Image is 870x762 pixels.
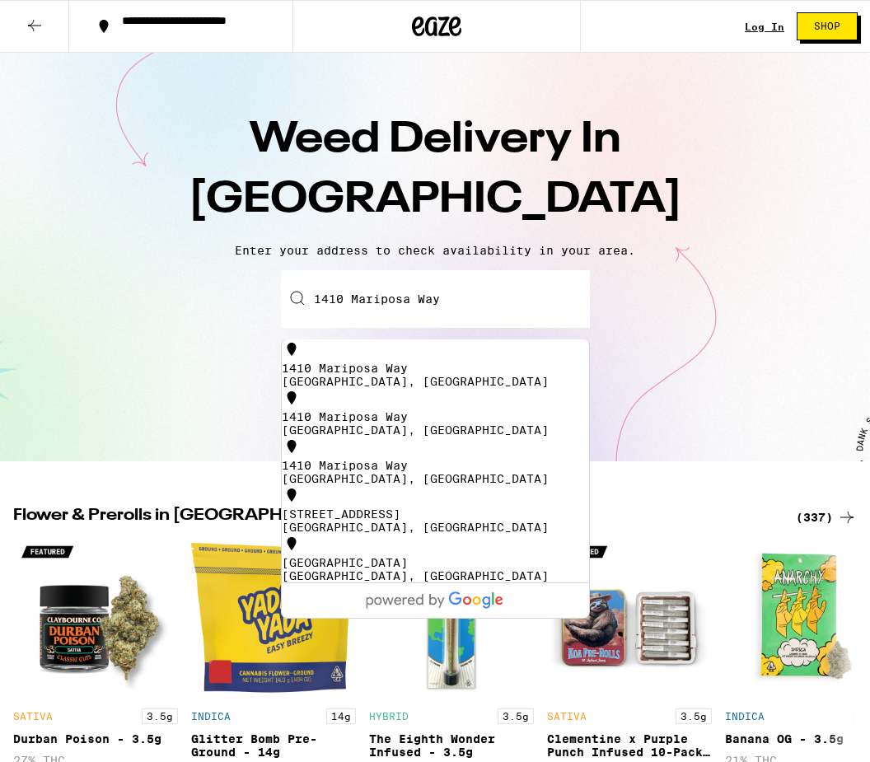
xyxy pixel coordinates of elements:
img: location.svg [282,485,302,505]
p: 3.5g [142,708,178,724]
p: 3.5g [676,708,712,724]
h1: Weed Delivery In [147,110,723,231]
a: (337) [796,507,857,527]
p: SATIVA [547,711,587,722]
div: 1410 Mariposa Way [282,362,589,375]
img: Koa - Clementine x Purple Punch Infused 10-Pack - 3.5g [547,535,712,700]
span: [GEOGRAPHIC_DATA] [189,179,682,222]
img: location.svg [282,388,302,408]
button: Shop [797,12,858,40]
div: The Eighth Wonder Infused - 3.5g [369,732,534,759]
div: [GEOGRAPHIC_DATA], [GEOGRAPHIC_DATA] [282,472,589,485]
div: Clementine x Purple Punch Infused 10-Pack - 3.5g [547,732,712,759]
div: 1410 Mariposa Way [282,410,589,423]
p: 3.5g [498,708,534,724]
img: location.svg [282,534,302,554]
p: INDICA [191,711,231,722]
input: Enter your delivery address [281,270,590,328]
p: HYBRID [369,711,409,722]
p: Enter your address to check availability in your area. [16,244,854,257]
div: [GEOGRAPHIC_DATA], [GEOGRAPHIC_DATA] [282,375,589,388]
p: 14g [326,708,356,724]
div: [GEOGRAPHIC_DATA] [282,556,589,569]
div: [GEOGRAPHIC_DATA], [GEOGRAPHIC_DATA] [282,521,589,534]
img: location.svg [282,437,302,456]
div: [STREET_ADDRESS] [282,507,589,521]
img: Yada Yada - Glitter Bomb Pre-Ground - 14g [191,535,356,700]
p: INDICA [725,711,765,722]
div: [GEOGRAPHIC_DATA], [GEOGRAPHIC_DATA] [282,423,589,437]
div: Glitter Bomb Pre-Ground - 14g [191,732,356,759]
img: Claybourne Co. - Durban Poison - 3.5g [13,535,178,700]
div: Durban Poison - 3.5g [13,732,178,746]
p: SATIVA [13,711,53,722]
h2: Flower & Prerolls in [GEOGRAPHIC_DATA] [13,507,776,527]
div: [GEOGRAPHIC_DATA], [GEOGRAPHIC_DATA] [282,569,589,582]
div: Log In [745,21,784,32]
span: Shop [814,21,840,31]
div: 1410 Mariposa Way [282,459,589,472]
img: location.svg [282,339,302,359]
